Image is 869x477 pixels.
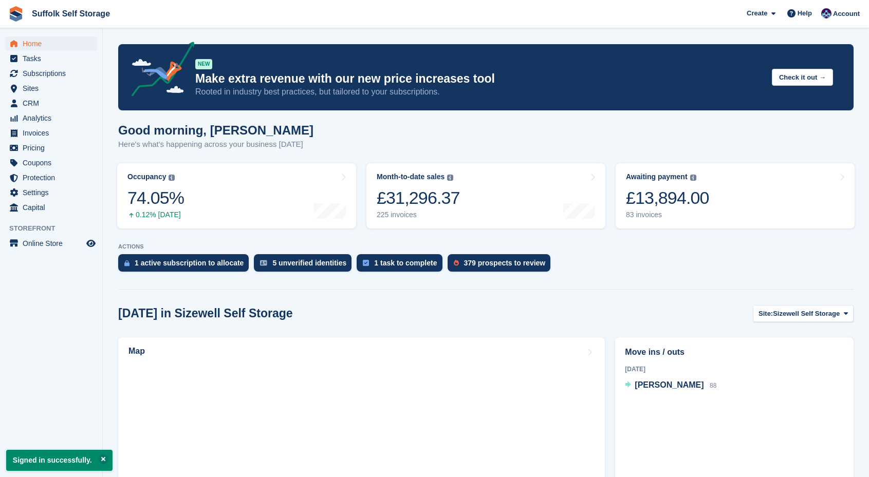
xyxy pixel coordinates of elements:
h2: Move ins / outs [625,346,844,358]
span: Capital [23,200,84,215]
img: verify_identity-adf6edd0f0f0b5bbfe63781bf79b02c33cf7c696d77639b501bdc392416b5a36.svg [260,260,267,266]
a: menu [5,36,97,51]
span: [PERSON_NAME] [635,380,704,389]
img: stora-icon-8386f47178a22dfd0bd8f6a31ec36ba5ce8667c1dd55bd0f319d3a0aa187defe.svg [8,6,24,22]
div: 5 unverified identities [272,259,346,267]
span: Online Store [23,236,84,251]
p: Rooted in industry best practices, but tailored to your subscriptions. [195,86,764,98]
a: 1 active subscription to allocate [118,254,254,277]
h2: [DATE] in Sizewell Self Storage [118,307,293,320]
div: Occupancy [127,173,166,181]
a: 1 task to complete [357,254,447,277]
div: 0.12% [DATE] [127,211,184,219]
p: Here's what's happening across your business [DATE] [118,139,313,150]
div: [DATE] [625,365,844,374]
span: Pricing [23,141,84,155]
a: menu [5,236,97,251]
div: 1 task to complete [374,259,437,267]
img: icon-info-grey-7440780725fd019a000dd9b08b2336e03edf1995a4989e88bcd33f0948082b44.svg [169,175,175,181]
div: 83 invoices [626,211,709,219]
a: menu [5,111,97,125]
span: CRM [23,96,84,110]
h2: Map [128,347,145,356]
img: active_subscription_to_allocate_icon-d502201f5373d7db506a760aba3b589e785aa758c864c3986d89f69b8ff3... [124,260,130,266]
span: Site: [759,309,773,319]
a: menu [5,156,97,170]
a: 5 unverified identities [254,254,357,277]
img: price-adjustments-announcement-icon-8257ccfd72463d97f412b2fc003d46551f7dbcb40ab6d574587a9cd5c0d94... [123,42,195,100]
img: icon-info-grey-7440780725fd019a000dd9b08b2336e03edf1995a4989e88bcd33f0948082b44.svg [690,175,696,181]
a: menu [5,66,97,81]
a: Month-to-date sales £31,296.37 225 invoices [366,163,605,228]
div: Month-to-date sales [377,173,445,181]
span: Analytics [23,111,84,125]
button: Check it out → [772,69,833,86]
span: Tasks [23,51,84,66]
img: icon-info-grey-7440780725fd019a000dd9b08b2336e03edf1995a4989e88bcd33f0948082b44.svg [447,175,453,181]
img: William Notcutt [821,8,831,18]
span: Sizewell Self Storage [773,309,840,319]
img: prospect-51fa495bee0391a8d652442698ab0144808aea92771e9ea1ae160a38d050c398.svg [454,260,459,266]
a: 379 prospects to review [448,254,556,277]
span: Subscriptions [23,66,84,81]
a: menu [5,96,97,110]
a: menu [5,141,97,155]
a: Awaiting payment £13,894.00 83 invoices [616,163,855,228]
div: 379 prospects to review [464,259,546,267]
span: Home [23,36,84,51]
a: menu [5,126,97,140]
div: 74.05% [127,187,184,208]
p: Signed in successfully. [6,450,113,471]
a: menu [5,200,97,215]
img: task-75834270c22a3079a89374b754ae025e5fb1db73e45f91037f5363f120a921f8.svg [363,260,369,266]
div: 1 active subscription to allocate [135,259,244,267]
a: menu [5,170,97,185]
a: [PERSON_NAME] 88 [625,379,716,392]
span: Protection [23,170,84,185]
span: Account [833,9,860,19]
div: £31,296.37 [377,187,460,208]
span: Coupons [23,156,84,170]
a: Suffolk Self Storage [28,5,114,22]
h1: Good morning, [PERSON_NAME] [118,123,313,137]
a: menu [5,81,97,96]
div: £13,894.00 [626,187,709,208]
span: Settings [23,185,84,200]
a: Preview store [85,237,97,250]
span: Storefront [9,223,102,234]
div: 225 invoices [377,211,460,219]
p: Make extra revenue with our new price increases tool [195,71,764,86]
span: Create [747,8,767,18]
button: Site: Sizewell Self Storage [753,305,854,322]
span: Invoices [23,126,84,140]
div: NEW [195,59,212,69]
span: Help [798,8,812,18]
a: menu [5,51,97,66]
a: menu [5,185,97,200]
span: 88 [710,382,716,389]
a: Occupancy 74.05% 0.12% [DATE] [117,163,356,228]
p: ACTIONS [118,243,854,250]
span: Sites [23,81,84,96]
div: Awaiting payment [626,173,688,181]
